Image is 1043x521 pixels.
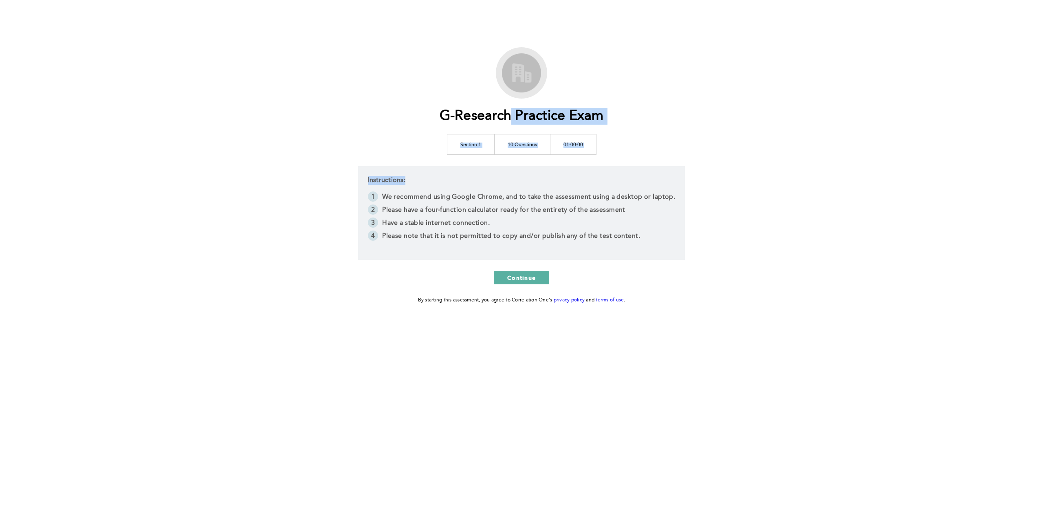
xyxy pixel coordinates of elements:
td: 01:00:00 [550,134,596,154]
li: Have a stable internet connection. [368,218,676,231]
td: Section 1 [447,134,494,154]
a: terms of use [596,298,624,303]
h1: G-Research Practice Exam [440,108,604,125]
button: Continue [494,271,549,284]
a: privacy policy [554,298,585,303]
span: Continue [507,274,536,281]
td: 10 Questions [494,134,550,154]
li: Please note that it is not permitted to copy and/or publish any of the test content. [368,231,676,244]
li: Please have a four-function calculator ready for the entirety of the assessment [368,204,676,218]
div: By starting this assessment, you agree to Correlation One's and . [418,296,625,305]
img: G-Research [499,51,544,95]
div: Instructions: [358,166,685,260]
li: We recommend using Google Chrome, and to take the assessment using a desktop or laptop. [368,191,676,204]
